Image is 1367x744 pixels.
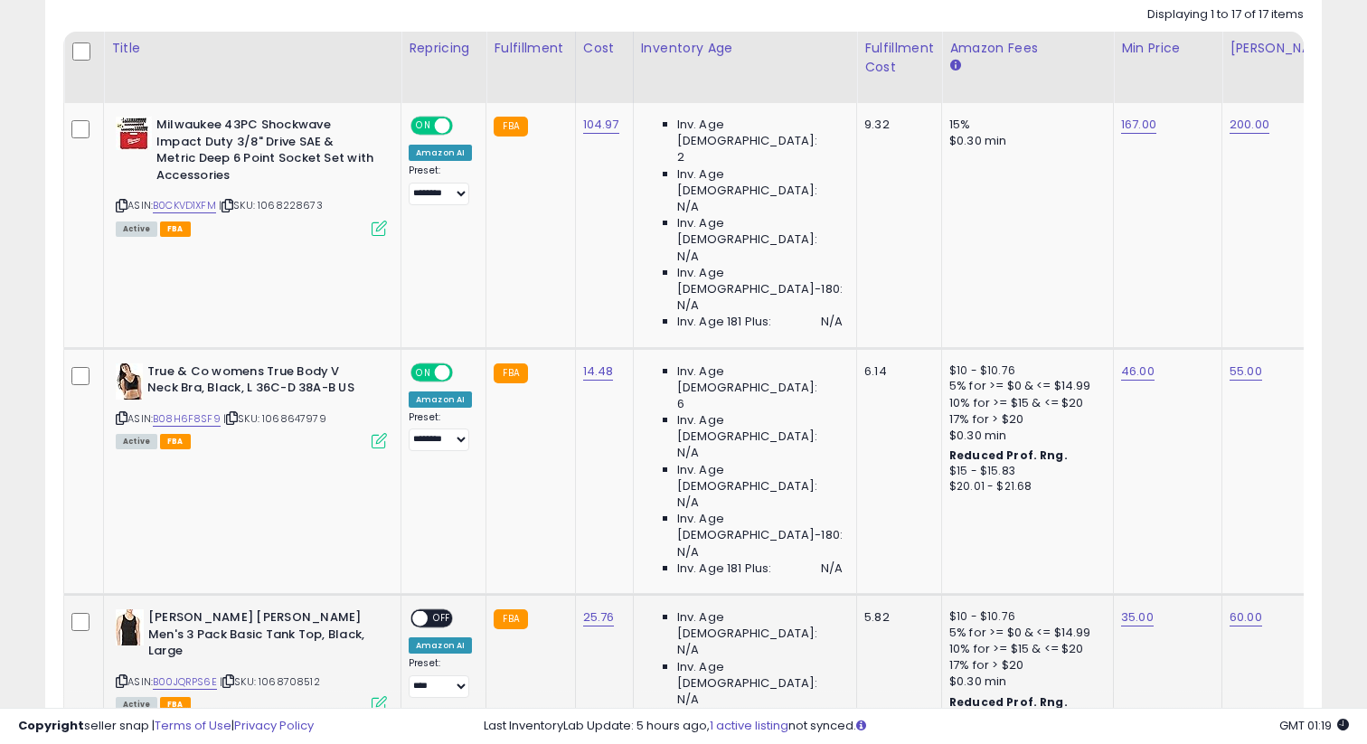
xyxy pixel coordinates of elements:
[148,609,368,664] b: [PERSON_NAME] [PERSON_NAME] Men's 3 Pack Basic Tank Top, Black, Large
[949,428,1099,444] div: $0.30 min
[949,363,1099,379] div: $10 - $10.76
[949,395,1099,411] div: 10% for >= $15 & <= $20
[583,116,619,134] a: 104.97
[677,609,843,642] span: Inv. Age [DEMOGRAPHIC_DATA]:
[864,117,928,133] div: 9.32
[677,314,772,330] span: Inv. Age 181 Plus:
[220,674,320,689] span: | SKU: 1068708512
[116,117,387,234] div: ASIN:
[484,718,1349,735] div: Last InventoryLab Update: 5 hours ago, not synced.
[450,118,479,134] span: OFF
[1230,363,1262,381] a: 55.00
[153,411,221,427] a: B08H6F8SF9
[949,133,1099,149] div: $0.30 min
[677,215,843,248] span: Inv. Age [DEMOGRAPHIC_DATA]:
[677,265,843,297] span: Inv. Age [DEMOGRAPHIC_DATA]-180:
[160,434,191,449] span: FBA
[1121,39,1214,58] div: Min Price
[677,166,843,199] span: Inv. Age [DEMOGRAPHIC_DATA]:
[677,412,843,445] span: Inv. Age [DEMOGRAPHIC_DATA]:
[864,363,928,380] div: 6.14
[583,39,626,58] div: Cost
[116,363,143,400] img: 41zER9DhNYS._SL40_.jpg
[409,411,472,452] div: Preset:
[494,39,567,58] div: Fulfillment
[153,198,216,213] a: B0CKVD1XFM
[949,464,1099,479] div: $15 - $15.83
[677,560,772,577] span: Inv. Age 181 Plus:
[412,118,435,134] span: ON
[677,297,699,314] span: N/A
[677,363,843,396] span: Inv. Age [DEMOGRAPHIC_DATA]:
[116,434,157,449] span: All listings currently available for purchase on Amazon
[677,494,699,511] span: N/A
[949,641,1099,657] div: 10% for >= $15 & <= $20
[494,117,527,137] small: FBA
[677,396,684,412] span: 6
[949,39,1106,58] div: Amazon Fees
[864,609,928,626] div: 5.82
[155,717,231,734] a: Terms of Use
[949,479,1099,494] div: $20.01 - $21.68
[710,717,788,734] a: 1 active listing
[949,609,1099,625] div: $10 - $10.76
[223,411,326,426] span: | SKU: 1068647979
[412,364,435,380] span: ON
[1230,608,1262,626] a: 60.00
[160,221,191,237] span: FBA
[949,673,1099,690] div: $0.30 min
[677,544,699,560] span: N/A
[219,198,323,212] span: | SKU: 1068228673
[116,609,144,645] img: 31P5OPqFqWL._SL40_.jpg
[494,363,527,383] small: FBA
[409,391,472,408] div: Amazon AI
[677,659,843,692] span: Inv. Age [DEMOGRAPHIC_DATA]:
[1121,608,1154,626] a: 35.00
[949,117,1099,133] div: 15%
[677,462,843,494] span: Inv. Age [DEMOGRAPHIC_DATA]:
[821,314,843,330] span: N/A
[821,560,843,577] span: N/A
[677,149,684,165] span: 2
[1279,717,1349,734] span: 2025-08-14 01:19 GMT
[677,511,843,543] span: Inv. Age [DEMOGRAPHIC_DATA]-180:
[1121,116,1156,134] a: 167.00
[949,657,1099,673] div: 17% for > $20
[153,674,217,690] a: B00JQRPS6E
[450,364,479,380] span: OFF
[864,39,934,77] div: Fulfillment Cost
[949,447,1068,463] b: Reduced Prof. Rng.
[1230,116,1269,134] a: 200.00
[18,718,314,735] div: seller snap | |
[1121,363,1155,381] a: 46.00
[234,717,314,734] a: Privacy Policy
[677,642,699,658] span: N/A
[116,363,387,447] div: ASIN:
[116,117,152,150] img: 415nhChqGEL._SL40_.jpg
[428,611,457,626] span: OFF
[641,39,849,58] div: Inventory Age
[156,117,376,188] b: Milwaukee 43PC Shockwave Impact Duty 3/8" Drive SAE & Metric Deep 6 Point Socket Set with Accesso...
[18,717,84,734] strong: Copyright
[583,608,615,626] a: 25.76
[677,249,699,265] span: N/A
[111,39,393,58] div: Title
[147,363,367,401] b: True & Co womens True Body V Neck Bra, Black, L 36C-D 38A-B US
[409,145,472,161] div: Amazon AI
[677,445,699,461] span: N/A
[409,637,472,654] div: Amazon AI
[116,221,157,237] span: All listings currently available for purchase on Amazon
[409,657,472,698] div: Preset:
[494,609,527,629] small: FBA
[1147,6,1304,24] div: Displaying 1 to 17 of 17 items
[1230,39,1337,58] div: [PERSON_NAME]
[949,58,960,74] small: Amazon Fees.
[949,411,1099,428] div: 17% for > $20
[583,363,614,381] a: 14.48
[949,378,1099,394] div: 5% for >= $0 & <= $14.99
[677,117,843,149] span: Inv. Age [DEMOGRAPHIC_DATA]:
[409,39,478,58] div: Repricing
[409,165,472,205] div: Preset:
[677,199,699,215] span: N/A
[949,625,1099,641] div: 5% for >= $0 & <= $14.99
